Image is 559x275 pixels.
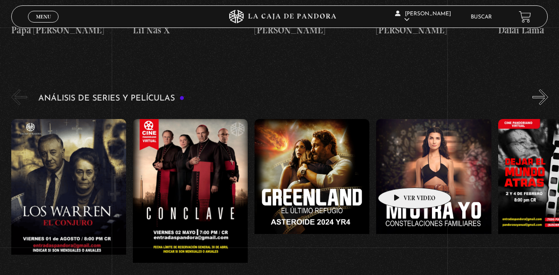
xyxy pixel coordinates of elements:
button: Next [532,89,548,105]
a: Buscar [471,14,492,20]
h4: Papa [PERSON_NAME] [11,23,126,37]
span: [PERSON_NAME] [395,11,451,23]
span: Menu [36,14,51,19]
h4: Lil Nas X [133,23,248,37]
a: View your shopping cart [519,11,531,23]
h4: [PERSON_NAME] [255,23,369,37]
button: Previous [11,89,27,105]
h3: Análisis de series y películas [38,94,185,103]
span: Cerrar [33,22,54,28]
